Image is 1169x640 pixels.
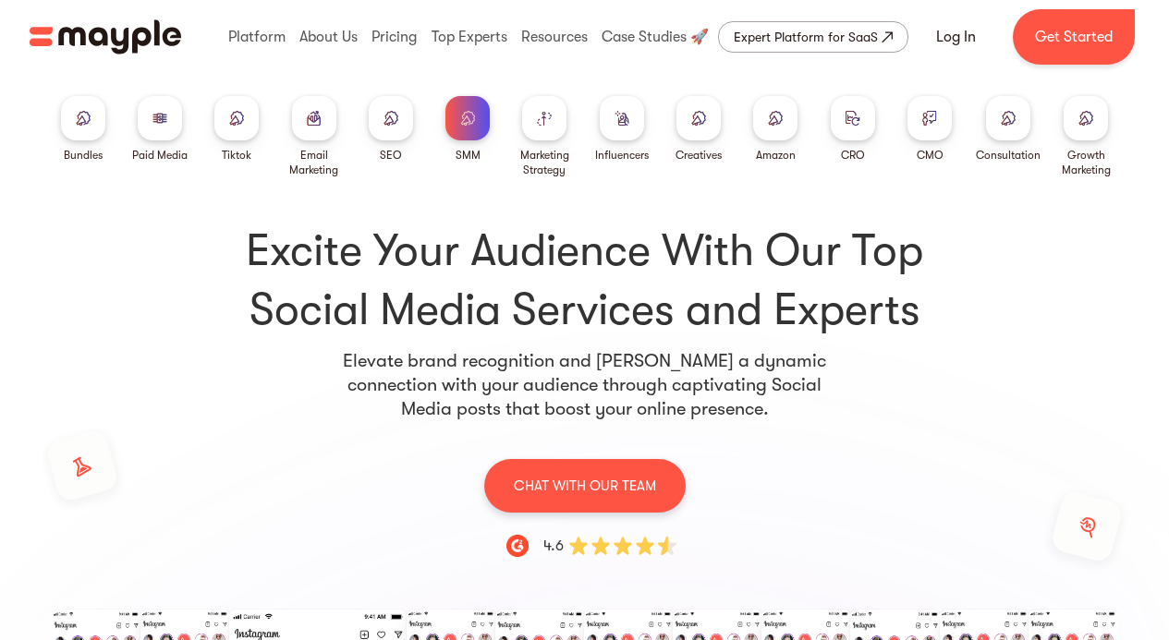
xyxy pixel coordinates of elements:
a: Creatives [676,96,722,163]
a: Marketing Strategy [514,96,576,177]
div: Email Marketing [283,148,345,177]
a: Consultation [976,96,1041,163]
div: Growth Marketing [1055,148,1117,177]
img: Mayple logo [30,19,181,54]
a: CRO [831,96,875,163]
a: SEO [369,96,413,163]
div: Tiktok [222,148,251,163]
a: Get Started [1013,9,1135,65]
a: Tiktok [214,96,259,163]
div: Amazon [756,148,796,163]
p: Elevate brand recognition and [PERSON_NAME] a dynamic connection with your audience through capti... [341,349,829,421]
div: 4.6 [543,535,564,557]
a: Paid Media [132,96,188,163]
a: Expert Platform for SaaS [718,21,908,53]
div: SEO [380,148,402,163]
a: Email Marketing [283,96,345,177]
div: Expert Platform for SaaS [734,26,878,48]
a: Growth Marketing [1055,96,1117,177]
div: Influencers [595,148,649,163]
a: Influencers [595,96,649,163]
p: CHAT WITH OUR TEAM [514,474,656,498]
div: SMM [456,148,481,163]
a: Log In [914,15,998,59]
div: Bundles [64,148,103,163]
a: CHAT WITH OUR TEAM [484,458,686,513]
a: CMO [907,96,952,163]
a: Amazon [753,96,798,163]
div: Marketing Strategy [514,148,576,177]
div: CMO [917,148,944,163]
div: CRO [841,148,865,163]
div: Paid Media [132,148,188,163]
div: Consultation [976,148,1041,163]
a: SMM [445,96,490,163]
div: Creatives [676,148,722,163]
a: Bundles [61,96,105,163]
h1: Excite Your Audience With Our Top Social Media Services and Experts [52,222,1117,340]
